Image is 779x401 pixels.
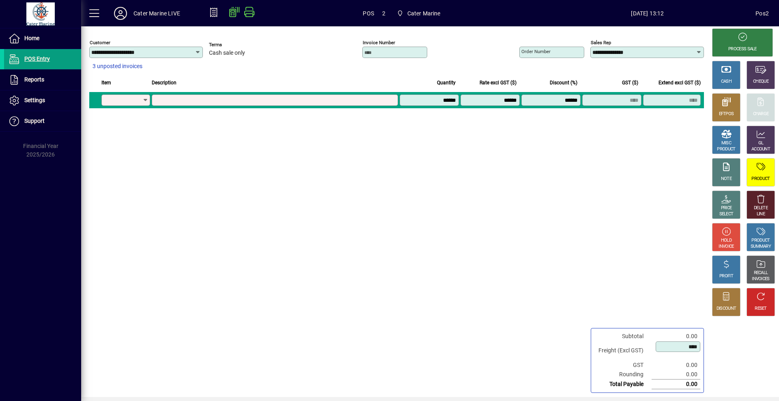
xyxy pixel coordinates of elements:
[721,79,732,85] div: CASH
[719,211,734,217] div: SELECT
[594,332,652,341] td: Subtotal
[717,146,735,152] div: PRODUCT
[394,6,444,21] span: Cater Marine
[652,370,700,380] td: 0.00
[728,46,757,52] div: PROCESS SALE
[721,238,732,244] div: HOLD
[550,78,577,87] span: Discount (%)
[4,28,81,49] a: Home
[209,42,258,47] span: Terms
[753,79,768,85] div: CHEQUE
[753,111,769,117] div: CHARGE
[752,276,769,282] div: INVOICES
[93,62,142,71] span: 3 unposted invoices
[594,370,652,380] td: Rounding
[758,140,764,146] div: GL
[594,341,652,360] td: Freight (Excl GST)
[4,90,81,111] a: Settings
[407,7,441,20] span: Cater Marine
[90,40,110,45] mat-label: Customer
[101,78,111,87] span: Item
[4,70,81,90] a: Reports
[721,205,732,211] div: PRICE
[108,6,133,21] button: Profile
[4,111,81,131] a: Support
[363,7,374,20] span: POS
[89,59,146,74] button: 3 unposted invoices
[719,273,733,279] div: PROFIT
[754,270,768,276] div: RECALL
[751,176,770,182] div: PRODUCT
[652,360,700,370] td: 0.00
[521,49,551,54] mat-label: Order number
[382,7,385,20] span: 2
[540,7,756,20] span: [DATE] 13:12
[751,146,770,152] div: ACCOUNT
[133,7,180,20] div: Cater Marine LIVE
[721,140,731,146] div: MISC
[594,360,652,370] td: GST
[721,176,732,182] div: NOTE
[719,244,734,250] div: INVOICE
[24,118,45,124] span: Support
[24,56,50,62] span: POS Entry
[24,76,44,83] span: Reports
[622,78,638,87] span: GST ($)
[757,211,765,217] div: LINE
[363,40,395,45] mat-label: Invoice number
[24,97,45,103] span: Settings
[652,380,700,389] td: 0.00
[754,205,768,211] div: DELETE
[209,50,245,56] span: Cash sale only
[437,78,456,87] span: Quantity
[717,306,736,312] div: DISCOUNT
[755,7,769,20] div: Pos2
[755,306,767,312] div: RESET
[594,380,652,389] td: Total Payable
[480,78,516,87] span: Rate excl GST ($)
[658,78,701,87] span: Extend excl GST ($)
[591,40,611,45] mat-label: Sales rep
[652,332,700,341] td: 0.00
[152,78,176,87] span: Description
[751,244,771,250] div: SUMMARY
[751,238,770,244] div: PRODUCT
[24,35,39,41] span: Home
[719,111,734,117] div: EFTPOS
